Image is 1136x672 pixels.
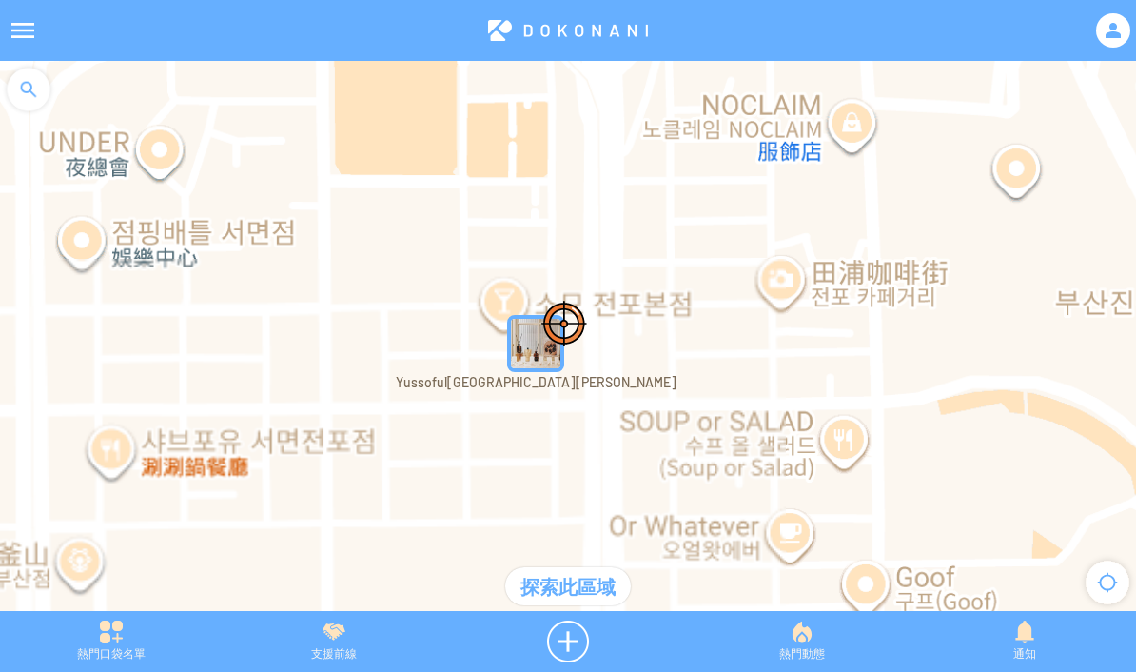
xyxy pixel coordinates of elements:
[505,567,631,605] div: 探索此區域
[77,646,146,660] font: 熱門口袋名單
[520,575,616,598] font: 探索此區域
[499,307,572,380] div: Yussoful釜山西門店
[1013,646,1036,660] font: 通知
[5,605,68,630] a: 在Google地圖上開啟該區域（開啟新視窗）
[311,646,357,660] font: 支援前線
[779,646,825,660] font: 熱門動態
